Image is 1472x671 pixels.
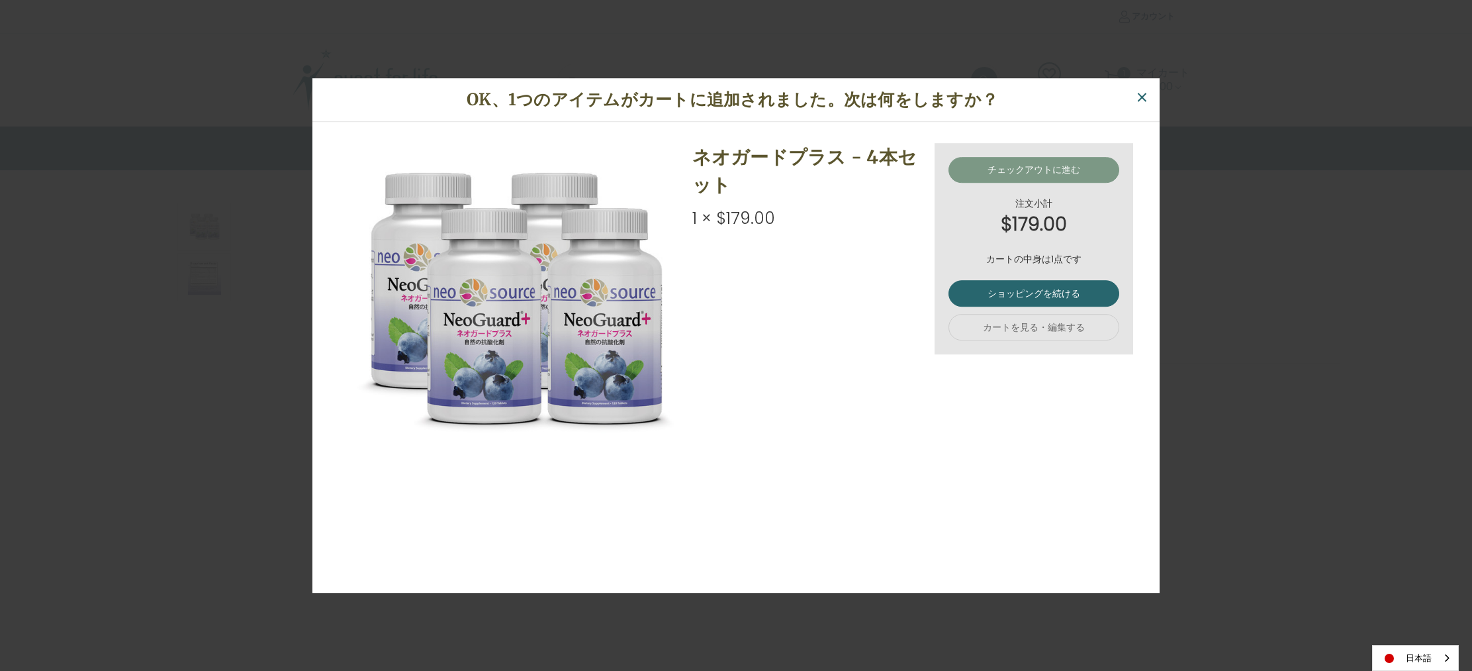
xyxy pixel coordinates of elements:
[353,143,678,469] img: ネオガードプラス - 4本セット
[948,315,1119,341] a: カートを見る・編集する
[692,206,921,231] div: 1 × $179.00
[948,197,1119,239] div: 注文小計
[948,281,1119,307] a: ショッピングを続ける
[334,87,1132,113] h1: OK、1つのアイテムがカートに追加されました。次は何をしますか？
[1372,645,1459,671] div: Language
[1372,645,1459,671] aside: Language selected: 日本語
[1136,83,1148,113] span: ×
[948,211,1119,239] strong: $179.00
[692,143,921,199] h2: ネオガードプラス - 4本セット
[1373,646,1458,670] a: 日本語
[948,253,1119,267] p: カートの中身は1点です
[948,157,1119,183] a: チェックアウトに進む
